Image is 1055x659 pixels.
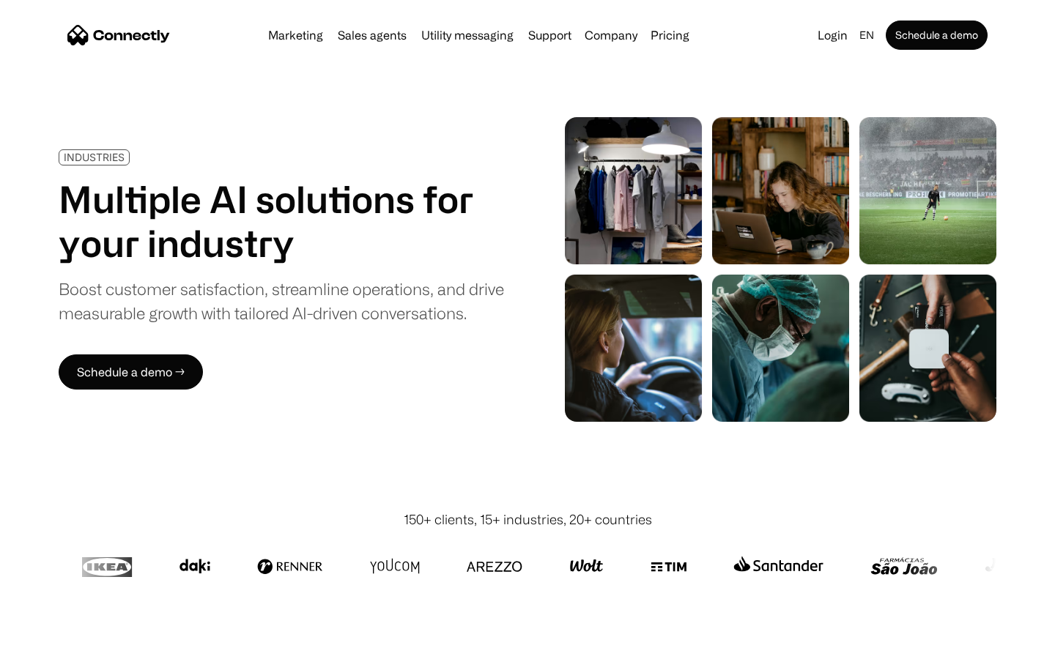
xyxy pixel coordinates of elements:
ul: Language list [29,633,88,654]
a: Support [522,29,577,41]
h1: Multiple AI solutions for your industry [59,177,504,265]
aside: Language selected: English [15,632,88,654]
a: Marketing [262,29,329,41]
a: Schedule a demo [886,21,988,50]
a: Pricing [645,29,695,41]
a: Schedule a demo → [59,354,203,390]
a: Login [812,25,854,45]
a: Sales agents [332,29,412,41]
div: INDUSTRIES [64,152,125,163]
div: 150+ clients, 15+ industries, 20+ countries [404,510,652,529]
div: en [859,25,874,45]
div: Boost customer satisfaction, streamline operations, and drive measurable growth with tailored AI-... [59,277,504,325]
div: Company [585,25,637,45]
a: Utility messaging [415,29,519,41]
